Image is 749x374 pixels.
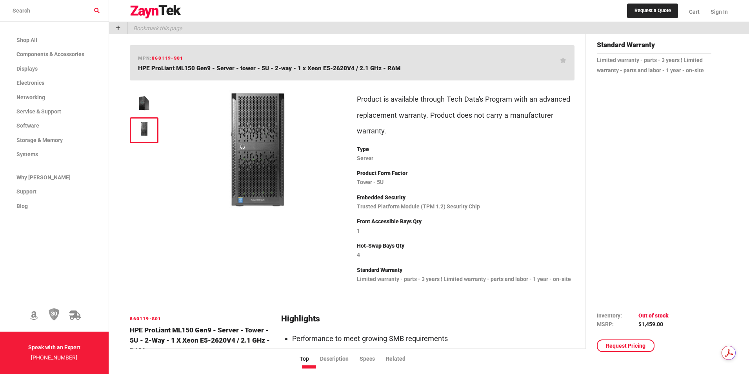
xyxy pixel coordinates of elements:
span: Shop All [16,37,37,43]
img: logo [130,5,182,19]
p: Type [357,144,574,155]
p: 1 [357,226,574,236]
p: Limited warranty - parts - 3 years ¦ Limited warranty - parts and labor - 1 year - on-site [597,55,712,76]
p: Tower - 5U [357,177,574,188]
p: Standard Warranty [357,265,574,275]
td: Inventory [597,311,638,319]
span: Blog [16,203,28,209]
p: Hot-Swap Bays Qty [357,241,574,251]
strong: Speak with an Expert [28,344,80,350]
p: Product Form Factor [357,168,574,179]
h2: Highlights [281,314,574,324]
a: Request Pricing [597,339,654,352]
span: Electronics [16,80,44,86]
p: Limited warranty - parts - 3 years ¦ Limited warranty - parts and labor - 1 year - on-site [357,274,574,285]
span: HPE ProLiant ML150 Gen9 - Server - tower - 5U - 2-way - 1 x Xeon E5-2620V4 / 2.1 GHz - RAM [138,65,400,72]
h6: 860119-S01 [130,315,272,323]
span: Service & Support [16,108,61,115]
p: Trusted Platform Module (TPM 1.2) Security Chip [357,202,574,212]
a: Request a Quote [627,4,678,18]
td: $1,459.00 [638,320,669,328]
span: Components & Accessories [16,51,84,57]
span: Software [16,122,39,129]
li: Related [386,354,416,363]
img: 30 Day Return Policy [49,308,60,321]
span: Displays [16,66,38,72]
span: 860119-S01 [152,55,183,61]
iframe: LiveChat chat widget [716,332,749,365]
p: Product is available through Tech Data's Program with an advanced replacement warranty. Product d... [357,91,574,139]
p: Embedded Security [357,193,574,203]
li: Specs [360,354,386,363]
td: MSRP [597,320,638,328]
span: Systems [16,151,38,157]
p: Front Accessible Bays Qty [357,217,574,227]
p: 4 [357,250,574,260]
img: 860119-S01 -- HPE ProLiant ML150 Gen9 - Server - tower - 5U - 2-way - 1 x Xeon E5-2620V4 / 2.1 GH... [174,87,341,212]
h6: mpn: [138,55,183,62]
h4: Standard Warranty [597,40,712,54]
li: Description [320,354,360,363]
a: [PHONE_NUMBER] [31,354,77,361]
p: Bookmark this page [128,22,182,34]
a: Sign In [705,2,728,22]
span: Out of stock [638,312,669,318]
li: Performance to meet growing SMB requirements [292,331,574,347]
span: Support [16,188,36,195]
li: Top [300,354,320,363]
a: Cart [684,2,705,22]
span: Networking [16,94,45,100]
img: 860119-S01 -- HPE ProLiant ML150 Gen9 - Server - tower - 5U - 2-way - 1 x Xeon E5-2620V4 / 2.1 GH... [134,121,154,137]
p: Server [357,153,574,164]
span: Why [PERSON_NAME] [16,174,71,181]
h4: HPE ProLiant ML150 Gen9 - Server - tower - 5U - 2-way - 1 x Xeon E5-2620V4 / 2.1 GHz - RAM [130,325,272,356]
img: 860119-S01 -- HPE ProLiant ML150 Gen9 - Server - tower - 5U - 2-way - 1 x Xeon E5-2620V4 / 2.1 GH... [134,95,154,111]
span: Storage & Memory [16,137,63,143]
span: Cart [689,9,700,15]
